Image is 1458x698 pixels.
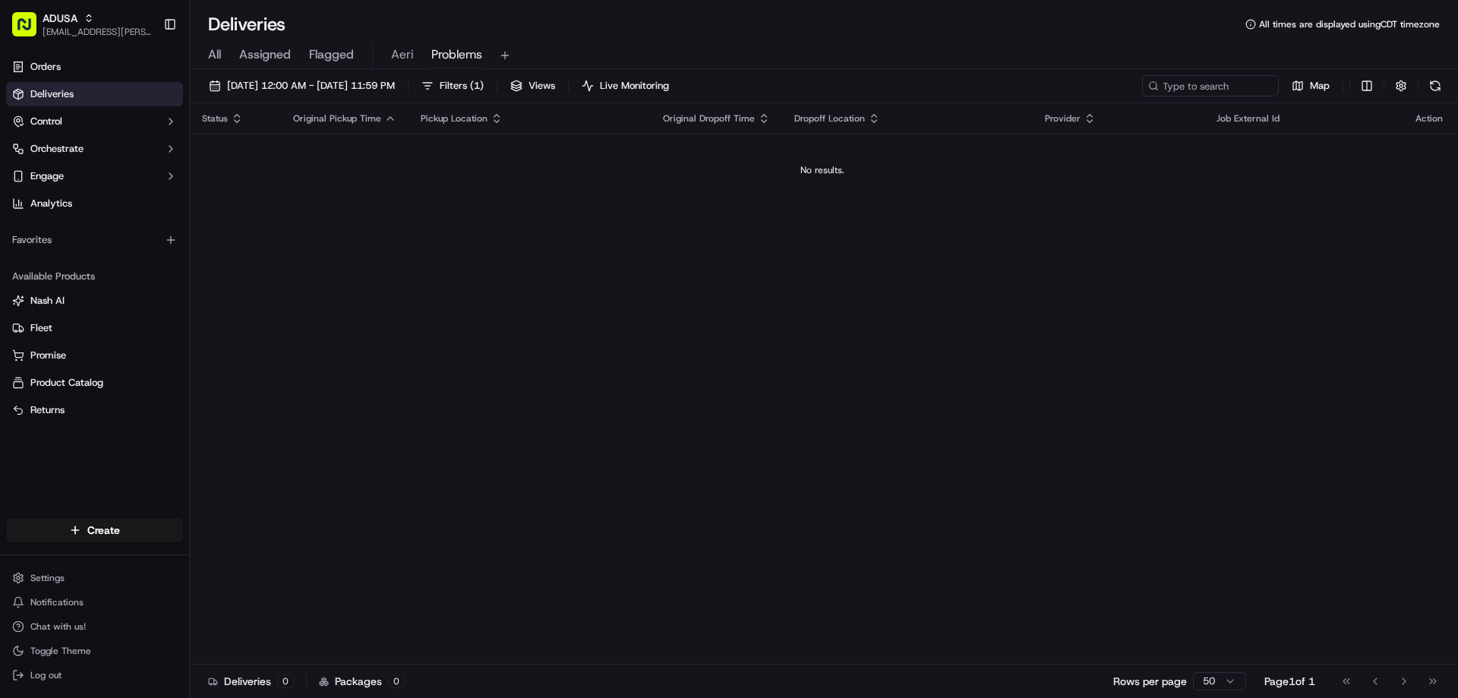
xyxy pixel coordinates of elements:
a: Deliveries [6,82,183,106]
span: Returns [30,403,65,417]
button: ADUSA [43,11,77,26]
div: No results. [196,164,1449,176]
span: Toggle Theme [30,645,91,657]
button: [DATE] 12:00 AM - [DATE] 11:59 PM [202,75,402,96]
p: Welcome 👋 [15,61,276,85]
span: Orders [30,60,61,74]
button: Orchestrate [6,137,183,161]
div: 📗 [15,222,27,234]
span: Map [1310,79,1330,93]
span: Analytics [30,197,72,210]
button: Toggle Theme [6,640,183,662]
h1: Deliveries [208,12,286,36]
span: All [208,46,221,64]
span: Orchestrate [30,142,84,156]
span: API Documentation [144,220,244,235]
span: Original Pickup Time [293,112,381,125]
span: Knowledge Base [30,220,116,235]
span: Pickup Location [421,112,488,125]
button: [EMAIL_ADDRESS][PERSON_NAME][DOMAIN_NAME] [43,26,151,38]
span: Status [202,112,228,125]
a: Nash AI [12,294,177,308]
a: Returns [12,403,177,417]
span: Fleet [30,321,52,335]
div: Start new chat [52,145,249,160]
div: Available Products [6,264,183,289]
span: Create [87,523,120,538]
button: Refresh [1425,75,1446,96]
div: 0 [388,674,405,688]
span: Pylon [151,257,184,269]
p: Rows per page [1113,674,1187,689]
a: Powered byPylon [107,257,184,269]
button: Control [6,109,183,134]
span: Control [30,115,62,128]
span: Live Monitoring [600,79,669,93]
div: We're available if you need us! [52,160,192,172]
button: Product Catalog [6,371,183,395]
button: Map [1285,75,1336,96]
button: Log out [6,665,183,686]
button: Chat with us! [6,616,183,637]
span: All times are displayed using CDT timezone [1259,18,1440,30]
button: Returns [6,398,183,422]
span: Filters [440,79,484,93]
div: Deliveries [208,674,294,689]
span: Chat with us! [30,621,86,633]
a: Analytics [6,191,183,216]
span: Engage [30,169,64,183]
span: [DATE] 12:00 AM - [DATE] 11:59 PM [227,79,395,93]
button: Promise [6,343,183,368]
button: Nash AI [6,289,183,313]
span: Views [529,79,555,93]
div: 0 [277,674,294,688]
button: Filters(1) [415,75,491,96]
div: Action [1415,112,1443,125]
span: Log out [30,669,62,681]
button: Views [503,75,562,96]
button: Create [6,518,183,542]
a: Product Catalog [12,376,177,390]
a: 💻API Documentation [122,214,250,242]
button: Fleet [6,316,183,340]
span: Product Catalog [30,376,103,390]
span: Deliveries [30,87,74,101]
button: Settings [6,567,183,589]
div: Packages [319,674,405,689]
input: Type to search [1142,75,1279,96]
span: Job External Id [1217,112,1280,125]
span: Aeri [391,46,413,64]
a: Promise [12,349,177,362]
div: Favorites [6,228,183,252]
input: Got a question? Start typing here... [39,98,273,114]
img: Nash [15,15,46,46]
span: Assigned [239,46,291,64]
span: Problems [431,46,482,64]
div: 💻 [128,222,140,234]
button: Engage [6,164,183,188]
span: Flagged [309,46,354,64]
div: Page 1 of 1 [1264,674,1315,689]
span: Nash AI [30,294,65,308]
button: Live Monitoring [575,75,676,96]
span: Promise [30,349,66,362]
a: 📗Knowledge Base [9,214,122,242]
button: Start new chat [258,150,276,168]
span: Notifications [30,596,84,608]
span: Settings [30,572,65,584]
button: ADUSA[EMAIL_ADDRESS][PERSON_NAME][DOMAIN_NAME] [6,6,157,43]
a: Fleet [12,321,177,335]
span: Original Dropoff Time [663,112,755,125]
a: Orders [6,55,183,79]
span: Dropoff Location [794,112,865,125]
img: 1736555255976-a54dd68f-1ca7-489b-9aae-adbdc363a1c4 [15,145,43,172]
button: Notifications [6,592,183,613]
span: ( 1 ) [470,79,484,93]
span: Provider [1045,112,1081,125]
